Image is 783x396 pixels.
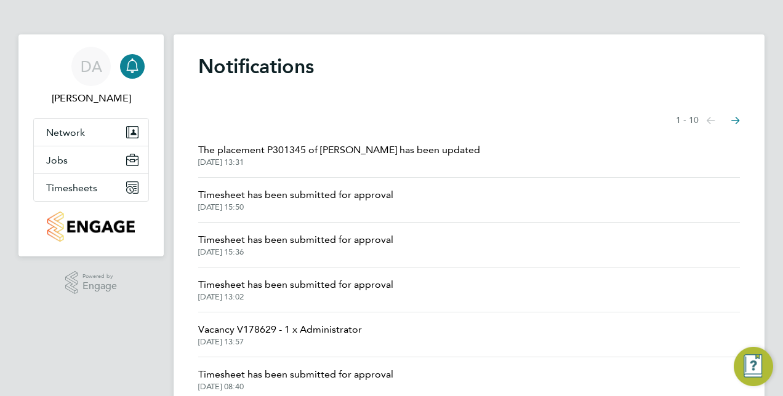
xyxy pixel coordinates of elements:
span: Jobs [46,154,68,166]
button: Timesheets [34,174,148,201]
h1: Notifications [198,54,740,79]
span: Network [46,127,85,138]
button: Network [34,119,148,146]
span: Engage [82,281,117,291]
a: Vacancy V178629 - 1 x Administrator[DATE] 13:57 [198,322,362,347]
span: 1 - 10 [676,114,699,127]
nav: Select page of notifications list [676,108,740,133]
span: [DATE] 13:02 [198,292,393,302]
span: Powered by [82,271,117,282]
button: Engage Resource Center [734,347,773,386]
button: Jobs [34,146,148,173]
span: Vacancy V178629 - 1 x Administrator [198,322,362,337]
span: Timesheets [46,182,97,194]
span: [DATE] 13:31 [198,157,480,167]
span: DA [81,58,102,74]
a: Powered byEngage [65,271,118,295]
span: The placement P301345 of [PERSON_NAME] has been updated [198,143,480,157]
span: [DATE] 15:50 [198,202,393,212]
span: David Alvarez [33,91,149,106]
a: Timesheet has been submitted for approval[DATE] 15:50 [198,188,393,212]
a: Timesheet has been submitted for approval[DATE] 13:02 [198,277,393,302]
span: [DATE] 15:36 [198,247,393,257]
a: DA[PERSON_NAME] [33,47,149,106]
img: countryside-properties-logo-retina.png [47,212,134,242]
span: [DATE] 13:57 [198,337,362,347]
a: Timesheet has been submitted for approval[DATE] 08:40 [198,367,393,392]
a: The placement P301345 of [PERSON_NAME] has been updated[DATE] 13:31 [198,143,480,167]
span: Timesheet has been submitted for approval [198,277,393,292]
span: Timesheet has been submitted for approval [198,367,393,382]
a: Go to home page [33,212,149,242]
nav: Main navigation [18,34,164,256]
a: Timesheet has been submitted for approval[DATE] 15:36 [198,232,393,257]
span: Timesheet has been submitted for approval [198,188,393,202]
span: Timesheet has been submitted for approval [198,232,393,247]
span: [DATE] 08:40 [198,382,393,392]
